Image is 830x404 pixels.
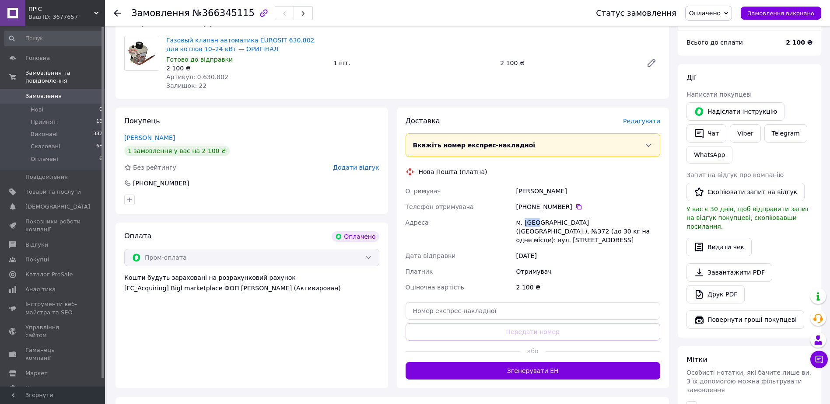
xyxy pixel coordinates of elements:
span: Скасовані [31,143,60,150]
span: Аналітика [25,286,56,293]
span: Адреса [406,219,429,226]
span: Товари та послуги [25,188,81,196]
span: Показники роботи компанії [25,218,81,233]
div: [PHONE_NUMBER] [516,202,660,211]
button: Скопіювати запит на відгук [686,183,805,201]
span: Замовлення [131,8,190,18]
div: Нова Пошта (платна) [417,167,490,176]
span: Замовлення виконано [748,10,814,17]
button: Повернути гроші покупцеві [686,310,804,329]
span: Покупці [25,256,49,264]
span: Вкажіть номер експрес-накладної [413,142,536,149]
div: Отримувач [515,264,662,279]
span: Оплата [124,232,151,240]
div: 1 замовлення у вас на 2 100 ₴ [124,146,230,156]
span: Телефон отримувача [406,203,474,210]
span: ПРІС [28,5,94,13]
div: Кошти будуть зараховані на розрахунковий рахунок [124,273,379,293]
div: Ваш ID: 3677657 [28,13,105,21]
button: Чат [686,124,726,143]
span: №366345115 [193,8,255,18]
img: Газовый клапан автоматика EUROSIT 630.802 для котлов 10–24 кВт — ОРИГІНАЛ [125,36,159,70]
span: Готово до відправки [166,56,233,63]
a: Telegram [764,124,807,143]
a: [PERSON_NAME] [124,134,175,141]
span: Мітки [686,355,707,364]
span: Оціночна вартість [406,284,464,291]
input: Пошук [4,31,103,46]
span: Платник [406,268,433,275]
span: Отримувач [406,188,441,195]
div: 2 100 ₴ [497,57,639,69]
span: Інструменти веб-майстра та SEO [25,300,81,316]
span: Запит на відгук про компанію [686,171,784,178]
span: Прийняті [31,118,58,126]
a: WhatsApp [686,146,732,164]
div: [FC_Acquiring] Bigl marketplace ФОП [PERSON_NAME] (Активирован) [124,284,379,293]
input: Номер експрес-накладної [406,302,661,320]
a: Завантажити PDF [686,263,772,282]
span: Оплачено [689,10,721,17]
span: Редагувати [623,118,660,125]
span: Залишок: 22 [166,82,207,89]
span: [DEMOGRAPHIC_DATA] [25,203,90,211]
button: Видати чек [686,238,752,256]
span: Управління сайтом [25,324,81,339]
button: Надіслати інструкцію [686,102,784,121]
a: Газовый клапан автоматика EUROSIT 630.802 для котлов 10–24 кВт — ОРИГІНАЛ [166,37,314,52]
span: Додати відгук [333,164,379,171]
span: або [520,347,546,355]
a: Viber [730,124,760,143]
span: Товари в замовленні (1) [124,19,213,28]
span: Замовлення та повідомлення [25,69,105,85]
span: 0 [99,106,102,114]
a: Редагувати [643,54,660,72]
span: Дії [686,73,696,82]
span: Налаштування [25,384,70,392]
span: Оплачені [31,155,58,163]
div: 2 100 ₴ [515,279,662,295]
span: Повідомлення [25,173,68,181]
div: 2 100 ₴ [166,64,326,73]
span: Артикул: 0.630.802 [166,73,228,80]
a: Друк PDF [686,285,745,303]
span: Покупець [124,117,160,125]
div: Повернутися назад [114,9,121,17]
span: Виконані [31,130,58,138]
span: Каталог ProSale [25,271,73,279]
span: 68 [96,143,102,150]
div: [PERSON_NAME] [515,183,662,199]
div: м. [GEOGRAPHIC_DATA] ([GEOGRAPHIC_DATA].), №372 (до 30 кг на одне місце): вул. [STREET_ADDRESS] [515,215,662,248]
span: Відгуки [25,241,48,249]
div: Оплачено [332,231,379,242]
div: Статус замовлення [596,9,676,17]
span: Всього до сплати [686,39,743,46]
span: Нові [31,106,43,114]
span: Особисті нотатки, які бачите лише ви. З їх допомогою можна фільтрувати замовлення [686,369,811,394]
div: [PHONE_NUMBER] [132,179,190,188]
span: 18 [96,118,102,126]
span: Доставка [406,117,440,125]
button: Чат з покупцем [810,351,828,368]
div: 1 шт. [330,57,497,69]
span: У вас є 30 днів, щоб відправити запит на відгук покупцеві, скопіювавши посилання. [686,205,809,230]
span: Головна [25,54,50,62]
button: Замовлення виконано [741,7,821,20]
div: [DATE] [515,248,662,264]
span: Написати покупцеві [686,91,752,98]
span: Дата відправки [406,252,456,259]
b: 2 100 ₴ [786,39,812,46]
span: 387 [93,130,102,138]
button: Згенерувати ЕН [406,362,661,380]
span: Без рейтингу [133,164,176,171]
span: Замовлення [25,92,62,100]
span: Гаманець компанії [25,346,81,362]
span: Маркет [25,369,48,377]
span: 6 [99,155,102,163]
